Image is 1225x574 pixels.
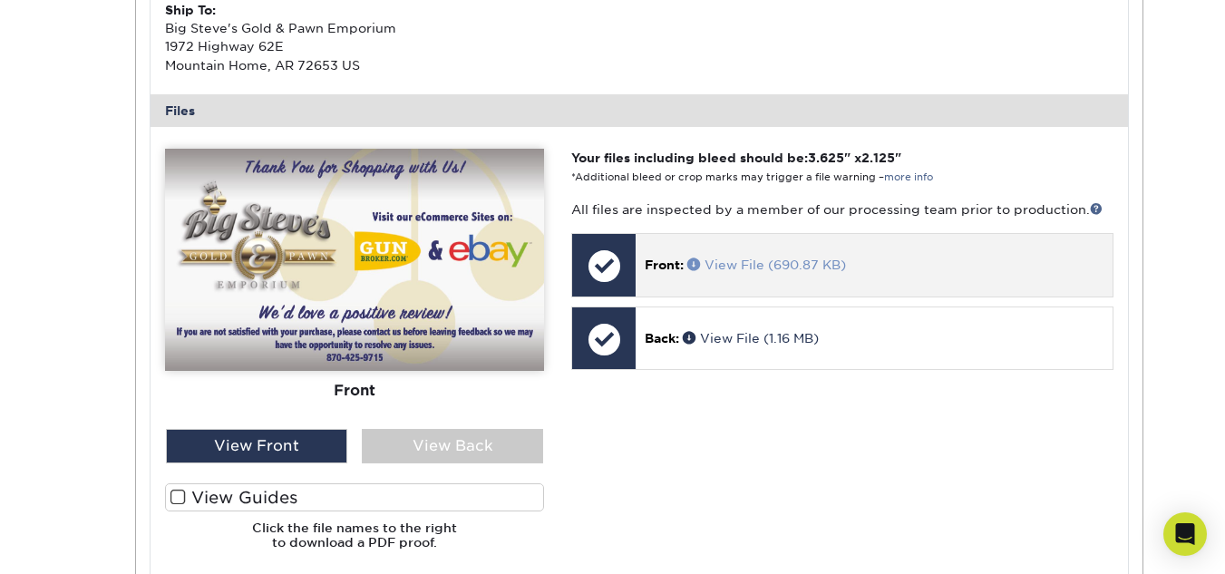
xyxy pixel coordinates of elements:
div: View Front [166,429,347,463]
label: View Guides [165,483,544,511]
a: more info [884,171,933,183]
div: Files [151,94,1128,127]
span: 2.125 [861,151,895,165]
h6: Click the file names to the right to download a PDF proof. [165,520,544,565]
div: Big Steve's Gold & Pawn Emporium 1972 Highway 62E Mountain Home, AR 72653 US [165,1,639,75]
iframe: Google Customer Reviews [5,519,154,568]
div: View Back [362,429,543,463]
span: 3.625 [808,151,844,165]
a: View File (690.87 KB) [687,258,846,272]
p: All files are inspected by a member of our processing team prior to production. [571,200,1113,219]
div: Open Intercom Messenger [1163,512,1207,556]
span: Front: [645,258,684,272]
strong: Ship To: [165,3,216,17]
div: Front [165,371,544,411]
a: View File (1.16 MB) [683,331,819,345]
small: *Additional bleed or crop marks may trigger a file warning – [571,171,933,183]
strong: Your files including bleed should be: " x " [571,151,901,165]
span: Back: [645,331,679,345]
